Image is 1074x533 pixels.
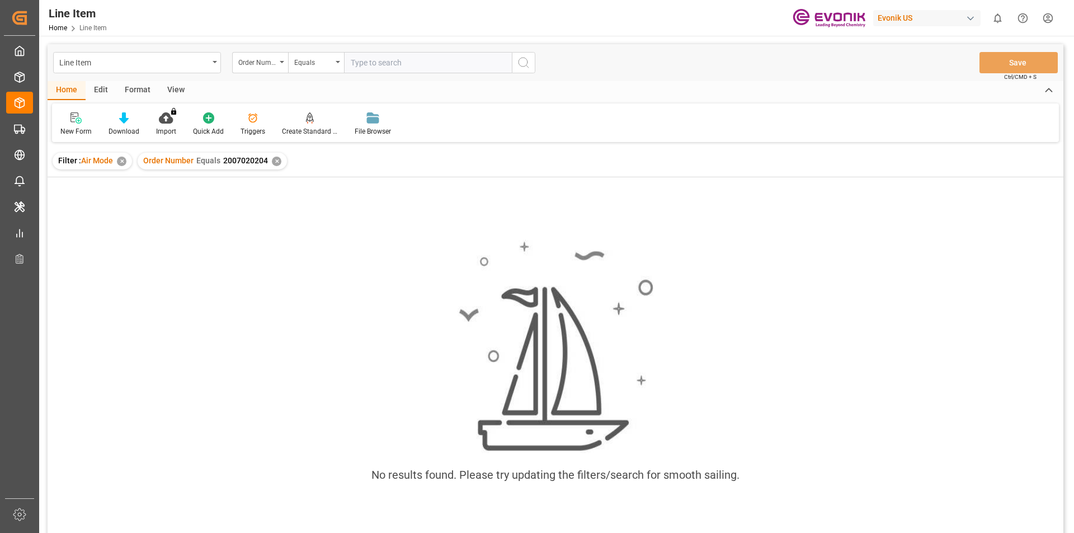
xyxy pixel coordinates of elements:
[58,156,81,165] span: Filter :
[344,52,512,73] input: Type to search
[223,156,268,165] span: 2007020204
[288,52,344,73] button: open menu
[159,81,193,100] div: View
[238,55,276,68] div: Order Number
[59,55,209,69] div: Line Item
[48,81,86,100] div: Home
[371,466,739,483] div: No results found. Please try updating the filters/search for smooth sailing.
[272,157,281,166] div: ✕
[232,52,288,73] button: open menu
[241,126,265,136] div: Triggers
[458,240,653,453] img: smooth_sailing.jpeg
[49,24,67,32] a: Home
[53,52,221,73] button: open menu
[193,126,224,136] div: Quick Add
[1004,73,1037,81] span: Ctrl/CMD + S
[86,81,116,100] div: Edit
[49,5,107,22] div: Line Item
[109,126,139,136] div: Download
[985,6,1010,31] button: show 0 new notifications
[117,157,126,166] div: ✕
[873,10,981,26] div: Evonik US
[294,55,332,68] div: Equals
[81,156,113,165] span: Air Mode
[512,52,535,73] button: search button
[355,126,391,136] div: File Browser
[793,8,865,28] img: Evonik-brand-mark-Deep-Purple-RGB.jpeg_1700498283.jpeg
[873,7,985,29] button: Evonik US
[60,126,92,136] div: New Form
[979,52,1058,73] button: Save
[1010,6,1035,31] button: Help Center
[282,126,338,136] div: Create Standard Shipment
[116,81,159,100] div: Format
[196,156,220,165] span: Equals
[143,156,194,165] span: Order Number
